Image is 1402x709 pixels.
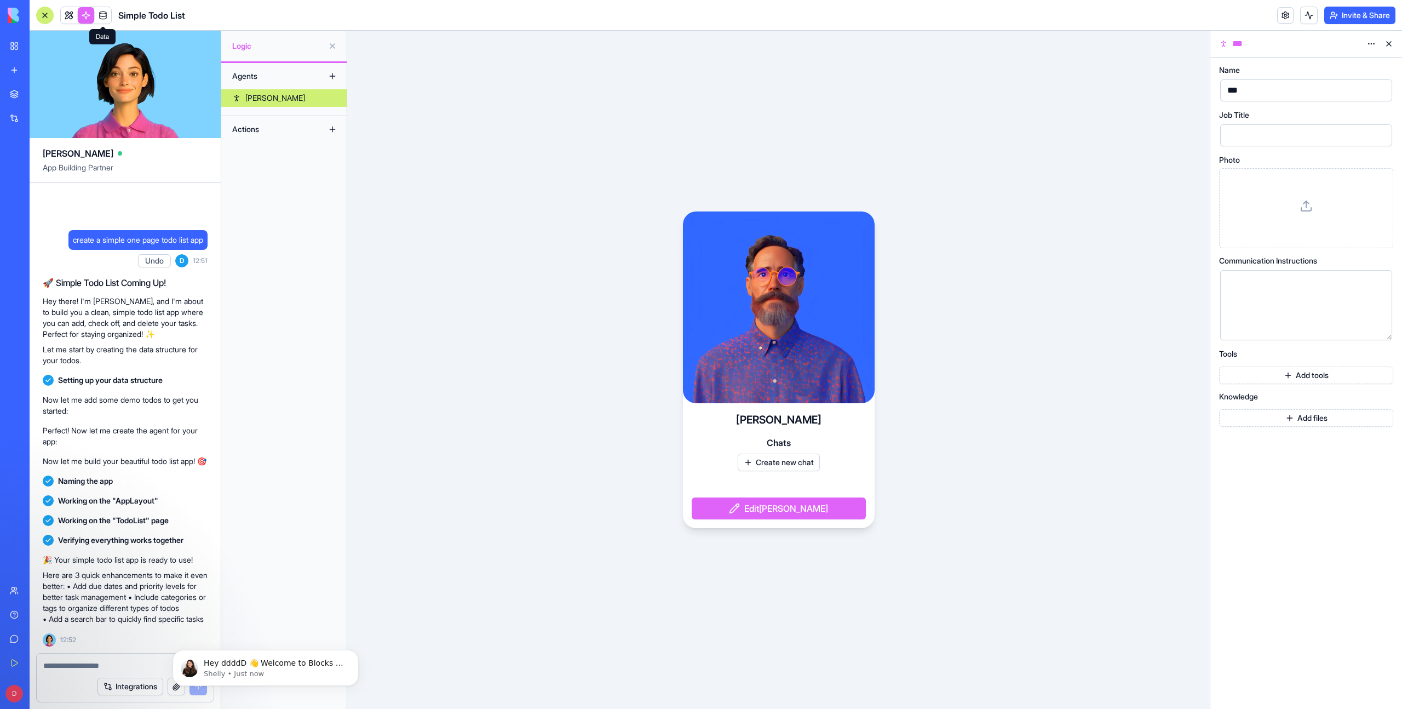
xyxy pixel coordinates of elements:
p: Now let me add some demo todos to get you started: [43,394,208,416]
button: Undo [138,254,171,267]
span: create a simple one page todo list app [73,235,203,245]
span: 12:52 [60,636,76,644]
p: Let me start by creating the data structure for your todos. [43,344,208,366]
p: 🎉 Your simple todo list app is ready to use! [43,554,208,565]
p: Here are 3 quick enhancements to make it even better: • Add due dates and priority levels for bet... [43,570,208,625]
span: Name [1219,66,1240,74]
span: Logic [232,41,324,52]
span: Knowledge [1219,393,1258,401]
span: Simple Todo List [118,9,185,22]
span: Tools [1219,350,1237,358]
h2: 🚀 Simple Todo List Coming Up! [43,276,208,289]
span: Chats [767,436,791,449]
button: Create new chat [738,454,820,471]
p: Hey there! I'm [PERSON_NAME], and I'm about to build you a clean, simple todo list app where you ... [43,296,208,340]
div: Actions [227,121,314,138]
button: Integrations [97,678,163,695]
button: Edit[PERSON_NAME] [692,498,866,519]
h4: [PERSON_NAME] [736,412,821,427]
p: Perfect! Now let me create the agent for your app: [43,425,208,447]
div: Agents [227,67,314,85]
img: logo [8,8,76,23]
p: Now let me build your beautiful todo list app! 🎯 [43,456,208,467]
span: App Building Partner [43,162,208,182]
img: Ella_00000_wcx2te.png [43,633,56,647]
span: Verifying everything works together [58,535,183,546]
span: Photo [1219,156,1240,164]
button: Invite & Share [1324,7,1395,24]
button: Add tools [1219,367,1393,384]
a: [PERSON_NAME] [221,89,347,107]
span: Working on the "TodoList" page [58,515,169,526]
span: 12:51 [193,256,208,265]
span: Job Title [1219,111,1249,119]
span: Naming the app [58,476,113,487]
span: Communication Instructions [1219,257,1317,265]
iframe: Intercom notifications message [156,627,375,704]
div: [PERSON_NAME] [245,93,305,104]
span: Setting up your data structure [58,375,163,386]
span: [PERSON_NAME] [43,147,113,160]
span: D [175,254,188,267]
button: Add files [1219,409,1393,427]
span: D [5,685,23,702]
span: Working on the "AppLayout" [58,495,158,506]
